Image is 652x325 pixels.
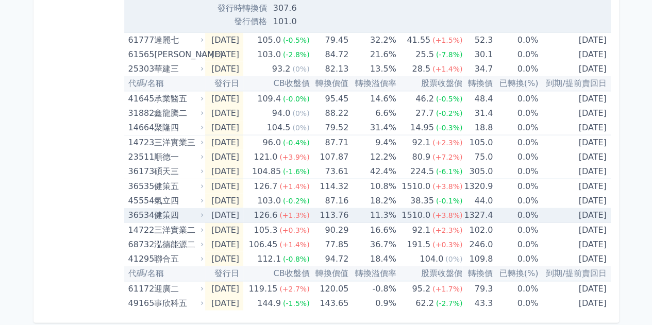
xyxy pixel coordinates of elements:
span: (+0.3%) [432,241,462,249]
td: [DATE] [538,281,610,296]
td: [DATE] [205,179,243,194]
span: (+1.4%) [279,241,309,249]
div: 93.2 [270,62,293,76]
td: 0.0% [493,223,538,238]
div: 1510.0 [399,179,432,194]
div: 事欣科五 [154,296,202,311]
div: 23511 [128,150,152,164]
td: 143.65 [309,296,348,311]
td: 6.6% [348,106,396,121]
div: 105.3 [252,223,279,237]
th: 轉換價 [462,76,493,91]
td: [DATE] [538,33,610,48]
td: [DATE] [538,296,610,311]
td: 18.8 [462,121,493,135]
div: 62.2 [413,296,436,311]
div: 達麗七 [154,33,202,47]
td: [DATE] [205,296,243,311]
span: (+3.8%) [432,182,462,191]
th: 轉換價值 [309,76,348,91]
td: 11.3% [348,208,396,223]
td: [DATE] [205,47,243,62]
span: (-0.0%) [283,95,310,103]
div: 31882 [128,106,152,121]
div: 224.5 [408,164,436,179]
div: 45554 [128,194,152,208]
td: 0.0% [493,179,538,194]
div: 36534 [128,208,152,223]
td: 30.1 [462,47,493,62]
td: [DATE] [538,135,610,150]
td: 105.0 [462,135,493,150]
td: 109.8 [462,252,493,266]
td: [DATE] [205,106,243,121]
td: 120.05 [309,281,348,296]
td: 9.4% [348,135,396,150]
div: 109.4 [255,92,283,106]
td: 79.52 [309,121,348,135]
td: [DATE] [538,194,610,208]
td: [DATE] [205,164,243,179]
td: 1327.4 [462,208,493,223]
div: 迎廣二 [154,282,202,296]
td: 21.6% [348,47,396,62]
td: 發行價格 [168,15,266,28]
div: 27.7 [413,106,436,121]
span: (-0.5%) [283,36,310,44]
div: 28.5 [410,62,432,76]
span: (-6.1%) [436,167,463,176]
td: [DATE] [538,47,610,62]
div: 鑫龍騰二 [154,106,202,121]
td: [DATE] [538,106,610,121]
div: [PERSON_NAME] [154,47,202,62]
div: 14723 [128,135,152,150]
div: 96.0 [260,135,283,150]
div: 104.85 [250,164,283,179]
div: 61777 [128,33,152,47]
span: (0%) [292,109,309,117]
div: 106.45 [246,237,279,252]
td: [DATE] [538,252,610,266]
td: [DATE] [205,121,243,135]
td: 0.0% [493,252,538,266]
td: [DATE] [538,164,610,179]
div: 14722 [128,223,152,237]
td: 10.8% [348,179,396,194]
td: [DATE] [538,121,610,135]
span: (+2.3%) [432,139,462,147]
div: 94.0 [270,106,293,121]
div: 氣立四 [154,194,202,208]
div: 41295 [128,252,152,266]
span: (+2.7%) [279,285,309,293]
div: 泓德能源二 [154,237,202,252]
div: 103.0 [255,194,283,208]
td: 0.0% [493,208,538,223]
th: 已轉換(%) [493,266,538,281]
td: 31.4% [348,121,396,135]
td: 0.0% [493,135,538,150]
td: [DATE] [538,208,610,223]
td: 31.4 [462,106,493,121]
td: 0.0% [493,281,538,296]
span: (+3.9%) [279,153,309,161]
div: 41.55 [405,33,432,47]
td: 77.85 [309,237,348,252]
th: 代碼/名稱 [124,76,206,91]
div: 36535 [128,179,152,194]
th: 到期/提前賣回日 [538,266,610,281]
td: 52.3 [462,33,493,48]
td: 79.3 [462,281,493,296]
td: 43.3 [462,296,493,311]
td: 34.7 [462,62,493,76]
td: 14.6% [348,91,396,106]
th: CB收盤價 [243,266,310,281]
span: (+7.2%) [432,153,462,161]
td: 307.6 [267,2,336,15]
td: 73.61 [309,164,348,179]
td: [DATE] [205,281,243,296]
th: 發行日 [205,266,243,281]
td: 1320.9 [462,179,493,194]
th: 到期/提前賣回日 [538,76,610,91]
td: [DATE] [205,150,243,164]
td: 90.29 [309,223,348,238]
